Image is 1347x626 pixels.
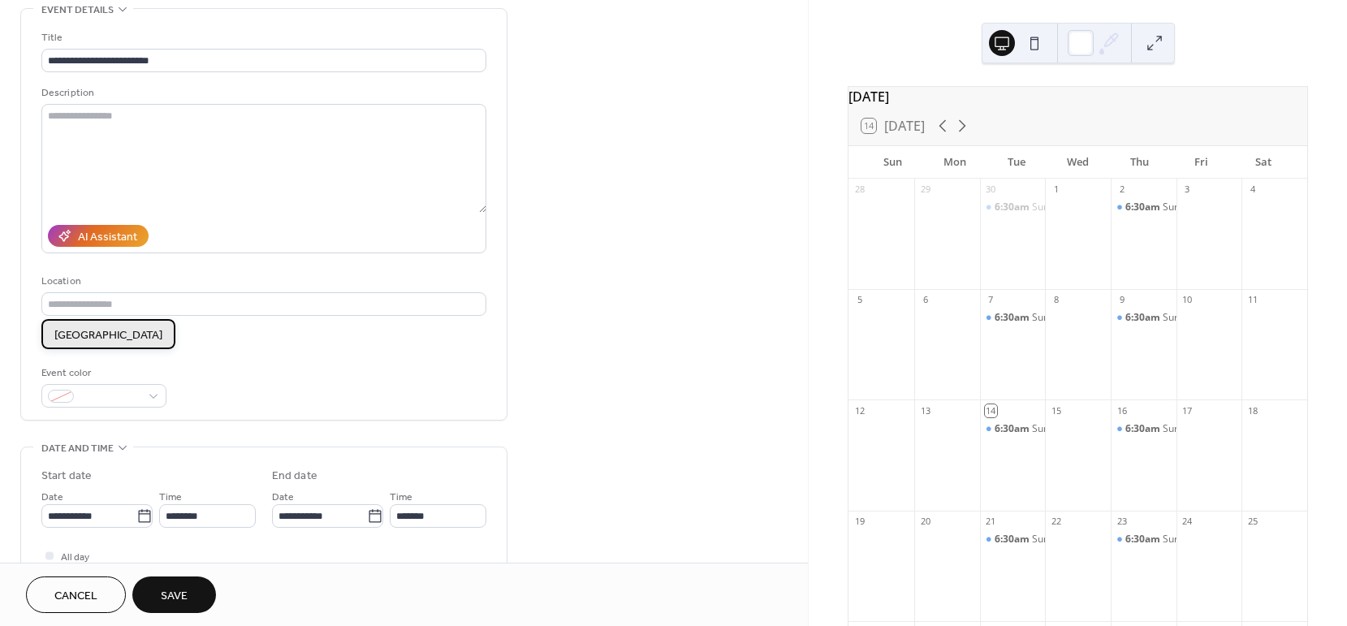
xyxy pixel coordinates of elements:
[272,468,317,485] div: End date
[995,311,1032,325] span: 6:30am
[1233,146,1294,179] div: Sat
[980,201,1046,214] div: Sunrise Flow
[1125,422,1163,436] span: 6:30am
[159,489,182,506] span: Time
[1116,516,1128,528] div: 23
[1125,311,1163,325] span: 6:30am
[1032,311,1089,325] div: Sunrise Flow
[1111,311,1176,325] div: Sunrise Flow
[1111,201,1176,214] div: Sunrise Flow
[61,549,89,566] span: All day
[980,533,1046,546] div: Sunrise Flow
[1050,294,1062,306] div: 8
[54,327,162,344] span: [GEOGRAPHIC_DATA]
[1171,146,1233,179] div: Fri
[1163,422,1220,436] div: Sunrise Flow
[1246,183,1258,196] div: 4
[1181,516,1194,528] div: 24
[132,576,216,613] button: Save
[1111,533,1176,546] div: Sunrise Flow
[1246,516,1258,528] div: 25
[1111,422,1176,436] div: Sunrise Flow
[985,183,997,196] div: 30
[1032,533,1089,546] div: Sunrise Flow
[919,294,931,306] div: 6
[995,201,1032,214] span: 6:30am
[861,146,923,179] div: Sun
[980,311,1046,325] div: Sunrise Flow
[1246,294,1258,306] div: 11
[272,489,294,506] span: Date
[26,576,126,613] button: Cancel
[1050,183,1062,196] div: 1
[1125,533,1163,546] span: 6:30am
[1050,516,1062,528] div: 22
[919,404,931,417] div: 13
[1163,311,1220,325] div: Sunrise Flow
[980,422,1046,436] div: Sunrise Flow
[41,2,114,19] span: Event details
[78,229,137,246] div: AI Assistant
[1181,404,1194,417] div: 17
[986,146,1047,179] div: Tue
[41,84,483,101] div: Description
[41,468,92,485] div: Start date
[41,273,483,290] div: Location
[41,365,163,382] div: Event color
[1181,294,1194,306] div: 10
[919,183,931,196] div: 29
[41,29,483,46] div: Title
[1163,533,1220,546] div: Sunrise Flow
[985,516,997,528] div: 21
[853,294,866,306] div: 5
[1109,146,1171,179] div: Thu
[1116,404,1128,417] div: 16
[995,533,1032,546] span: 6:30am
[853,516,866,528] div: 19
[923,146,985,179] div: Mon
[161,588,188,605] span: Save
[995,422,1032,436] span: 6:30am
[853,183,866,196] div: 28
[985,404,997,417] div: 14
[1125,201,1163,214] span: 6:30am
[853,404,866,417] div: 12
[1047,146,1109,179] div: Wed
[48,225,149,247] button: AI Assistant
[1050,404,1062,417] div: 15
[1246,404,1258,417] div: 18
[1163,201,1220,214] div: Sunrise Flow
[985,294,997,306] div: 7
[1032,201,1089,214] div: Sunrise Flow
[1032,422,1089,436] div: Sunrise Flow
[41,440,114,457] span: Date and time
[390,489,412,506] span: Time
[1116,183,1128,196] div: 2
[1116,294,1128,306] div: 9
[919,516,931,528] div: 20
[54,588,97,605] span: Cancel
[848,87,1307,106] div: [DATE]
[41,489,63,506] span: Date
[1181,183,1194,196] div: 3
